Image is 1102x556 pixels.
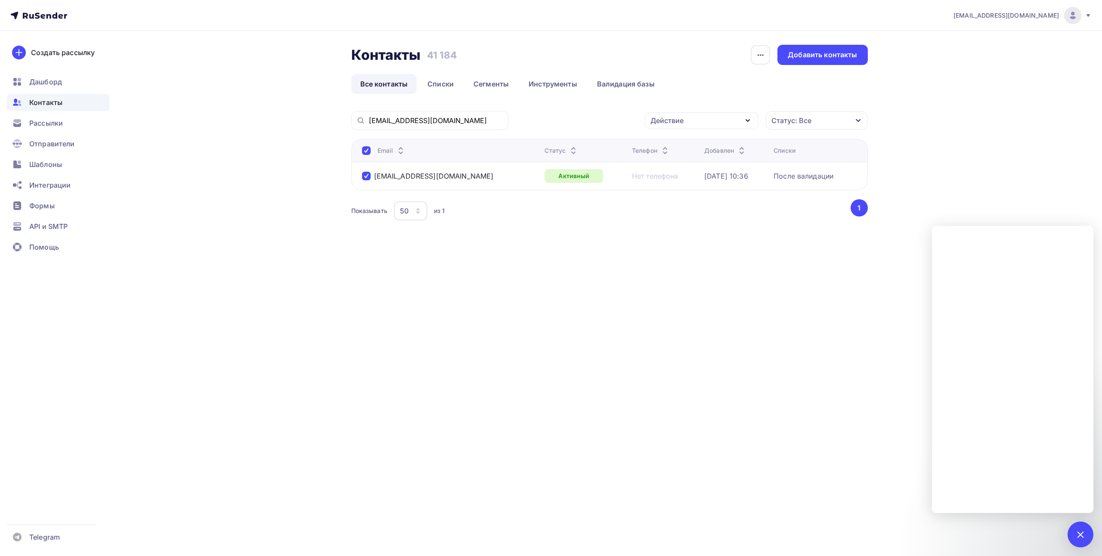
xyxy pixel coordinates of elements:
[953,11,1059,20] span: [EMAIL_ADDRESS][DOMAIN_NAME]
[369,116,503,125] input: Поиск
[632,172,678,180] a: Нет телефона
[849,199,868,216] ul: Pagination
[31,47,95,58] div: Создать рассылку
[953,7,1092,24] a: [EMAIL_ADDRESS][DOMAIN_NAME]
[29,97,62,108] span: Контакты
[520,74,586,94] a: Инструменты
[351,46,421,64] h2: Контакты
[427,49,457,61] h3: 41 184
[29,159,62,170] span: Шаблоны
[7,94,109,111] a: Контакты
[29,118,63,128] span: Рассылки
[7,73,109,90] a: Дашборд
[464,74,518,94] a: Сегменты
[774,172,833,180] a: После валидации
[7,114,109,132] a: Рассылки
[771,115,811,126] div: Статус: Все
[29,532,60,542] span: Telegram
[774,146,796,155] div: Списки
[29,201,55,211] span: Формы
[7,135,109,152] a: Отправители
[374,172,494,180] a: [EMAIL_ADDRESS][DOMAIN_NAME]
[545,169,603,183] a: Активный
[29,77,62,87] span: Дашборд
[765,111,868,130] button: Статус: Все
[29,242,59,252] span: Помощь
[29,221,68,232] span: API и SMTP
[588,74,664,94] a: Валидация базы
[29,180,71,190] span: Интеграции
[650,115,684,126] div: Действие
[351,74,417,94] a: Все контакты
[29,139,75,149] span: Отправители
[7,197,109,214] a: Формы
[645,112,758,129] button: Действие
[851,199,868,216] button: Go to page 1
[632,146,670,155] div: Телефон
[400,206,409,216] div: 50
[545,146,579,155] div: Статус
[704,146,747,155] div: Добавлен
[418,74,463,94] a: Списки
[704,172,748,180] a: [DATE] 10:36
[7,156,109,173] a: Шаблоны
[434,207,445,215] div: из 1
[393,201,428,221] button: 50
[378,146,406,155] div: Email
[351,207,387,215] div: Показывать
[788,50,857,60] div: Добавить контакты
